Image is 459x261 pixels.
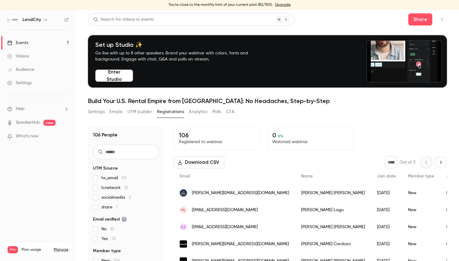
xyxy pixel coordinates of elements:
[7,53,29,59] div: Videos
[116,205,117,209] span: 1
[101,226,114,232] span: No
[295,184,371,201] div: [PERSON_NAME] [PERSON_NAME]
[7,106,69,112] li: help-dropdown-opener
[93,165,118,171] span: UTM Source
[371,218,402,235] div: [DATE]
[408,174,434,178] span: Member type
[110,227,114,231] span: 81
[101,204,117,210] span: share
[371,184,402,201] div: [DATE]
[272,132,348,139] p: 0
[111,237,116,241] span: 25
[371,201,402,218] div: [DATE]
[181,207,186,213] span: ML
[95,41,262,48] h4: Set up Studio ✨
[16,133,39,139] span: What's new
[95,70,133,82] button: Enter Studio
[371,235,402,252] div: [DATE]
[54,247,68,252] a: Manage
[402,235,440,252] div: New
[212,107,221,117] button: Polls
[435,156,447,168] button: Next page
[189,107,208,117] button: Analytics
[402,201,440,218] div: New
[399,159,415,165] p: Out of 3
[101,236,116,242] span: Yes
[157,107,184,117] button: Registrations
[180,174,190,178] span: Email
[295,235,371,252] div: [PERSON_NAME] Cardozo
[16,119,40,126] a: SpeakerHub
[88,97,447,105] h1: Build Your U.S. Rental Empire from [GEOGRAPHIC_DATA]: No Headaches, Step-by-Step
[301,174,313,178] span: Name
[226,107,234,117] button: CTA
[101,175,127,181] span: hs_email
[192,207,258,213] span: [EMAIL_ADDRESS][DOMAIN_NAME]
[22,17,41,23] h6: LendCity
[16,106,25,112] span: Help
[192,241,289,247] span: [PERSON_NAME][EMAIL_ADDRESS][DOMAIN_NAME]
[8,246,18,253] span: Pro
[174,156,224,168] button: Download CSV
[278,134,283,138] span: 0 %
[93,131,117,139] h1: 106 People
[402,218,440,235] div: New
[179,132,255,139] p: 106
[192,224,258,230] span: [EMAIL_ADDRESS][DOMAIN_NAME]
[377,174,396,178] span: Join date
[295,201,371,218] div: [PERSON_NAME] Lagu
[181,224,186,230] span: sz
[93,16,154,23] div: Search for videos or events
[101,194,131,201] span: socialmedia
[7,80,32,86] div: Settings
[275,2,291,7] a: Upgrade
[93,216,127,222] span: Email verified
[180,189,187,197] img: correaequitypartners.com
[179,139,255,145] p: Registered to webinar
[88,107,105,117] button: Settings
[93,248,121,254] span: Member type
[122,176,127,180] span: 55
[192,190,289,196] span: [PERSON_NAME][EMAIL_ADDRESS][DOMAIN_NAME]
[129,195,131,200] span: 2
[110,107,122,117] button: Emails
[95,50,262,62] p: Go live with up to 8 other speakers. Brand your webinar with colors, fonts and background. Engage...
[272,139,348,145] p: Watched webinar
[22,247,50,252] span: Plan usage
[402,184,440,201] div: New
[127,107,152,117] button: UTM builder
[408,13,432,26] button: Share
[295,218,371,235] div: [PERSON_NAME] [PERSON_NAME]
[124,186,128,190] span: 31
[101,185,128,191] span: lcnetwork
[180,240,187,248] img: lendcity.ca
[43,120,56,126] span: new
[7,40,28,46] div: Events
[8,15,17,25] img: LendCity
[7,67,34,73] div: Audience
